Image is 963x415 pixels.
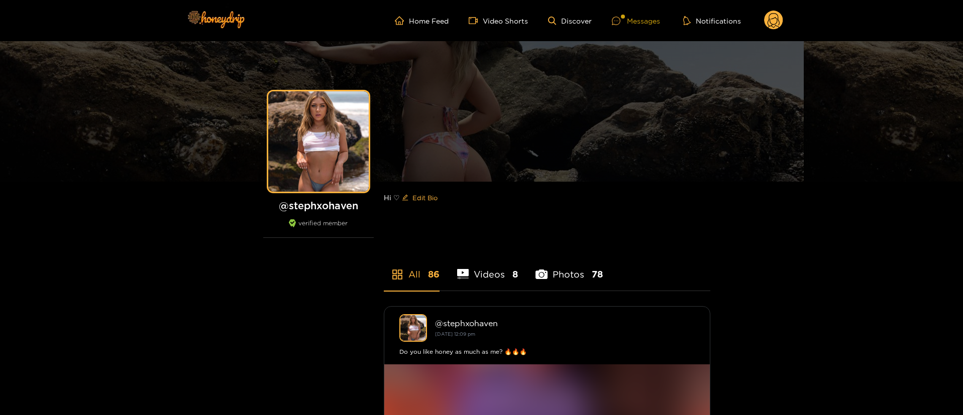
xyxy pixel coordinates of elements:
[680,16,744,26] button: Notifications
[469,16,528,25] a: Video Shorts
[399,314,427,342] img: stephxohaven
[263,199,374,212] h1: @ stephxohaven
[435,331,475,337] small: [DATE] 12:09 pm
[384,182,710,214] div: Hi ♡
[395,16,449,25] a: Home Feed
[512,268,518,281] span: 8
[612,15,660,27] div: Messages
[395,16,409,25] span: home
[263,219,374,238] div: verified member
[457,245,518,291] li: Videos
[548,17,592,25] a: Discover
[384,245,440,291] li: All
[428,268,440,281] span: 86
[391,268,403,281] span: appstore
[536,245,603,291] li: Photos
[435,319,695,328] div: @ stephxohaven
[469,16,483,25] span: video-camera
[402,194,408,202] span: edit
[412,193,438,203] span: Edit Bio
[400,190,440,206] button: editEdit Bio
[592,268,603,281] span: 78
[399,347,695,357] div: Do you like honey as much as me? 🔥🔥🔥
